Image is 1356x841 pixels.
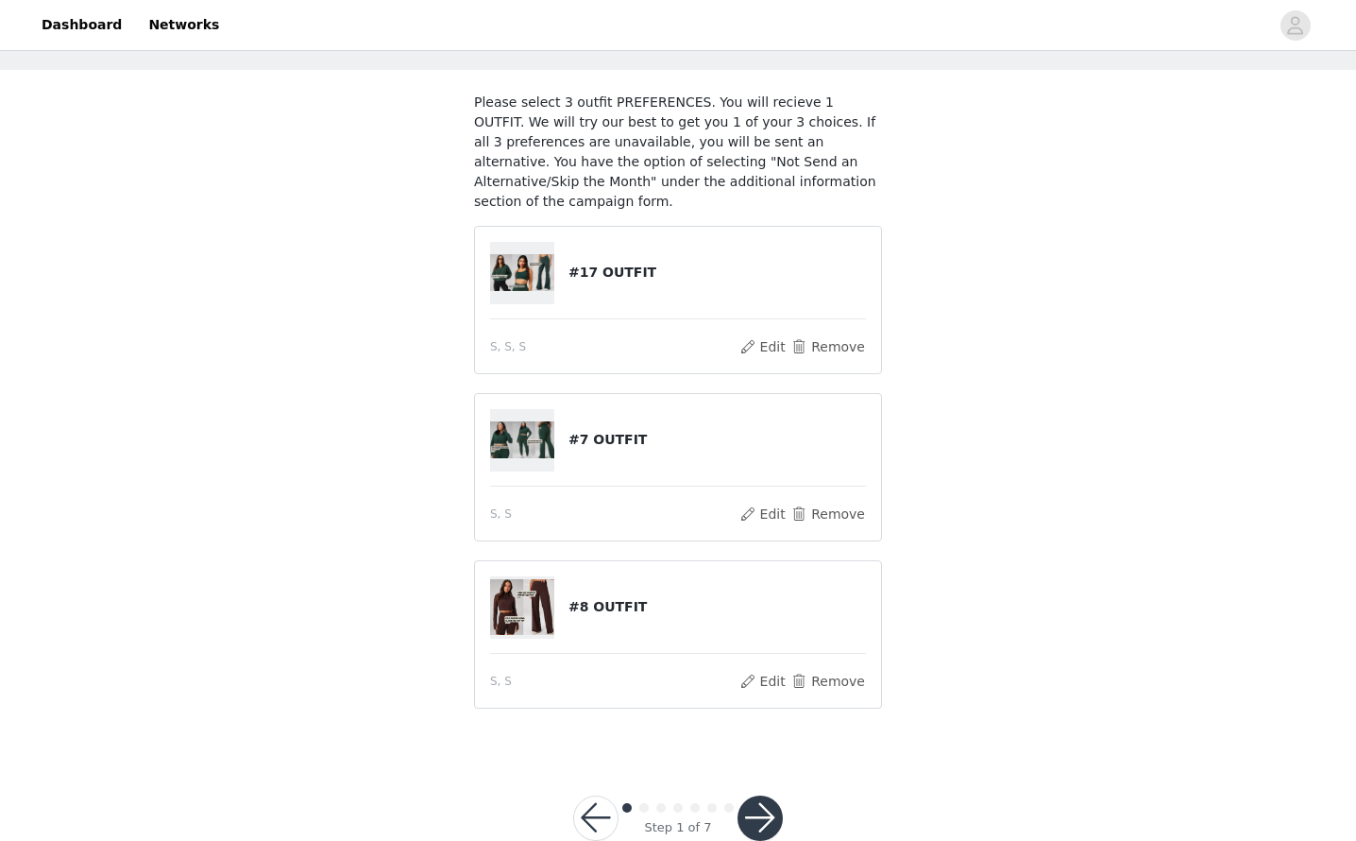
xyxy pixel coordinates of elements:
button: Edit [738,335,787,358]
div: avatar [1286,10,1304,41]
button: Edit [738,503,787,525]
p: Please select 3 outfit PREFERENCES. You will recieve 1 OUTFIT. We will try our best to get you 1 ... [474,93,882,212]
img: #7 OUTFIT [490,421,554,458]
button: Remove [790,670,866,693]
a: Dashboard [30,4,133,46]
button: Remove [790,503,866,525]
h4: #17 OUTFIT [568,263,866,283]
img: #17 OUTFIT [490,254,554,290]
span: S, S [490,673,512,690]
span: S, S, S [490,338,526,355]
button: Remove [790,335,866,358]
div: Step 1 of 7 [644,818,711,837]
img: #8 OUTFIT [490,579,554,634]
h4: #7 OUTFIT [568,430,866,450]
span: S, S [490,506,512,523]
a: Networks [137,4,230,46]
button: Edit [738,670,787,693]
h4: #8 OUTFIT [568,597,866,617]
